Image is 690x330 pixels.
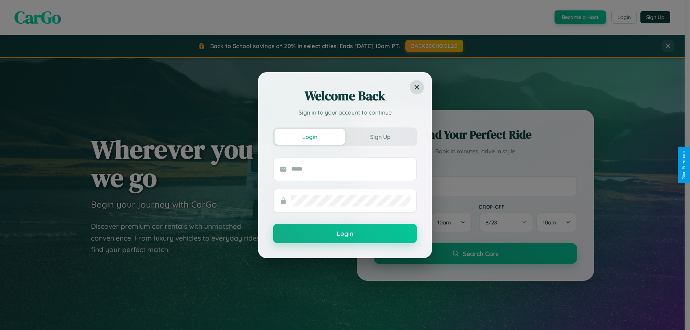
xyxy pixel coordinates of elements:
[275,129,345,145] button: Login
[273,87,417,104] h2: Welcome Back
[273,108,417,117] p: Sign in to your account to continue
[345,129,415,145] button: Sign Up
[681,150,686,180] div: Give Feedback
[273,224,417,243] button: Login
